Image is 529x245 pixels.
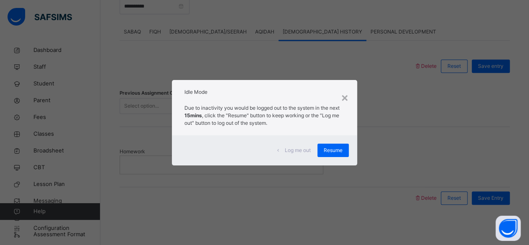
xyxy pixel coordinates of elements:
[324,147,342,154] span: Resume
[341,88,349,106] div: ×
[496,216,521,241] button: Open asap
[184,112,202,119] strong: 15mins
[285,147,311,154] span: Log me out
[184,104,345,127] p: Due to inactivity you would be logged out to the system in the next , click the "Resume" button t...
[184,88,345,96] h2: Idle Mode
